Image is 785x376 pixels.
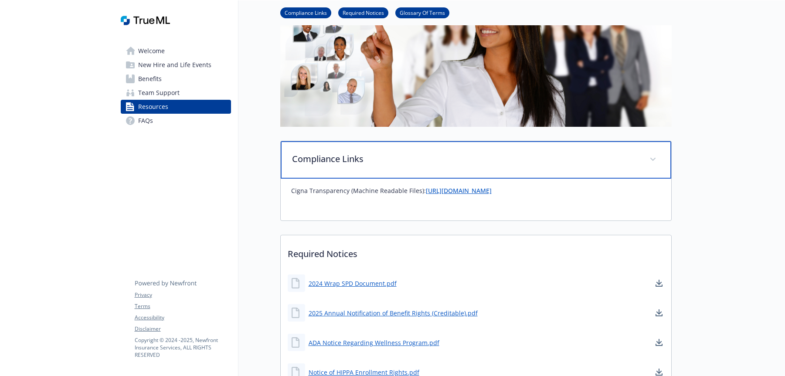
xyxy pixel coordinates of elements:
[121,100,231,114] a: Resources
[121,114,231,128] a: FAQs
[121,44,231,58] a: Welcome
[121,58,231,72] a: New Hire and Life Events
[281,141,671,179] div: Compliance Links
[138,58,211,72] span: New Hire and Life Events
[338,8,388,17] a: Required Notices
[135,336,231,359] p: Copyright © 2024 - 2025 , Newfront Insurance Services, ALL RIGHTS RESERVED
[280,8,331,17] a: Compliance Links
[291,186,661,196] p: Cigna Transparency (Machine Readable Files):
[135,325,231,333] a: Disclaimer
[654,308,664,318] a: download document
[654,337,664,348] a: download document
[309,308,478,318] a: 2025 Annual Notification of Benefit Rights (Creditable).pdf
[121,86,231,100] a: Team Support
[281,179,671,220] div: Compliance Links
[281,235,671,268] p: Required Notices
[138,100,168,114] span: Resources
[426,186,492,195] a: [URL][DOMAIN_NAME]
[138,44,165,58] span: Welcome
[309,338,439,347] a: ADA Notice Regarding Wellness Program.pdf
[135,291,231,299] a: Privacy
[292,152,639,166] p: Compliance Links
[135,302,231,310] a: Terms
[138,72,162,86] span: Benefits
[135,314,231,322] a: Accessibility
[309,279,397,288] a: 2024 Wrap SPD Document.pdf
[138,86,180,100] span: Team Support
[138,114,153,128] span: FAQs
[395,8,449,17] a: Glossary Of Terms
[121,72,231,86] a: Benefits
[654,278,664,288] a: download document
